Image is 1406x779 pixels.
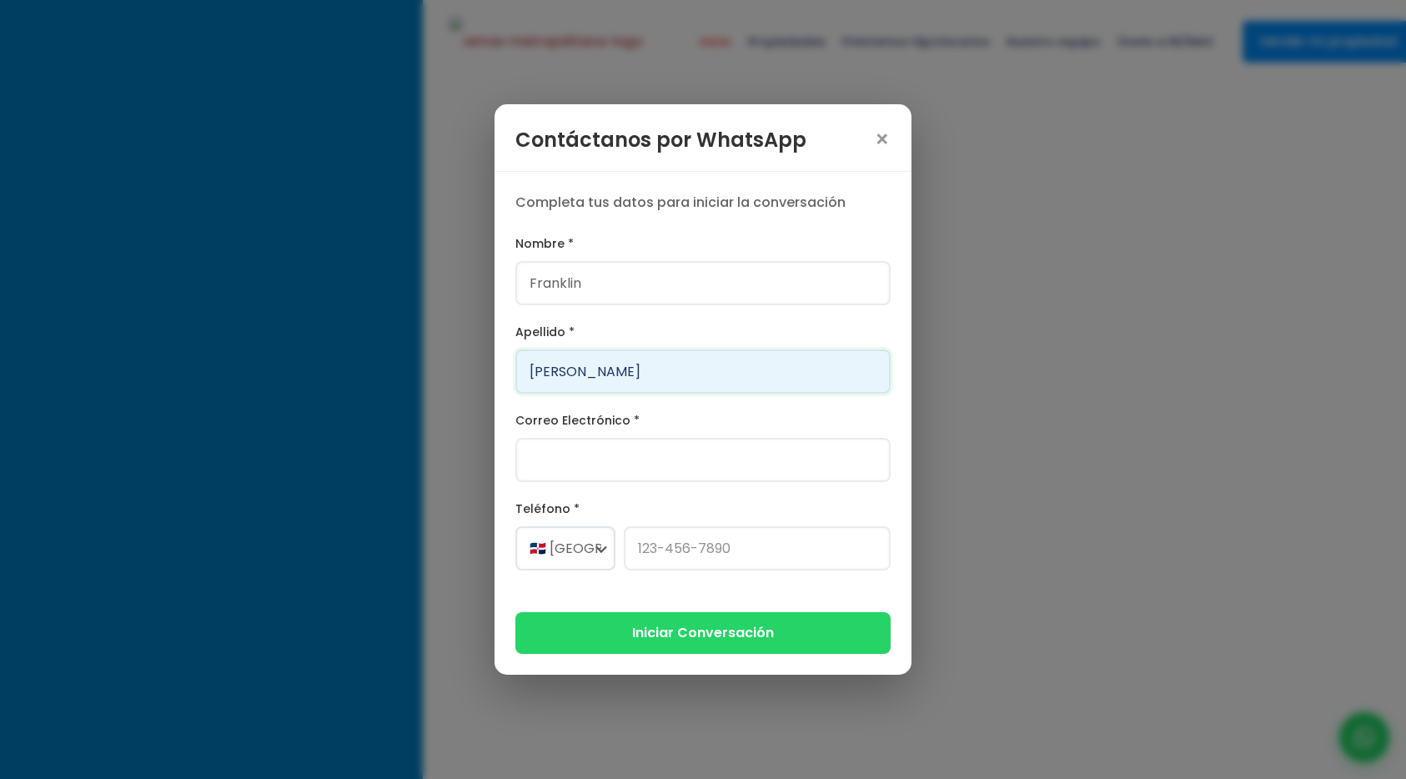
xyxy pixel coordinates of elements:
[515,499,891,520] label: Teléfono *
[515,193,891,213] p: Completa tus datos para iniciar la conversación
[624,526,891,570] input: 123-456-7890
[515,322,891,343] label: Apellido *
[515,410,891,431] label: Correo Electrónico *
[515,234,891,254] label: Nombre *
[515,125,806,154] h3: Contáctanos por WhatsApp
[515,612,891,653] button: Iniciar Conversación
[874,128,891,152] span: ×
